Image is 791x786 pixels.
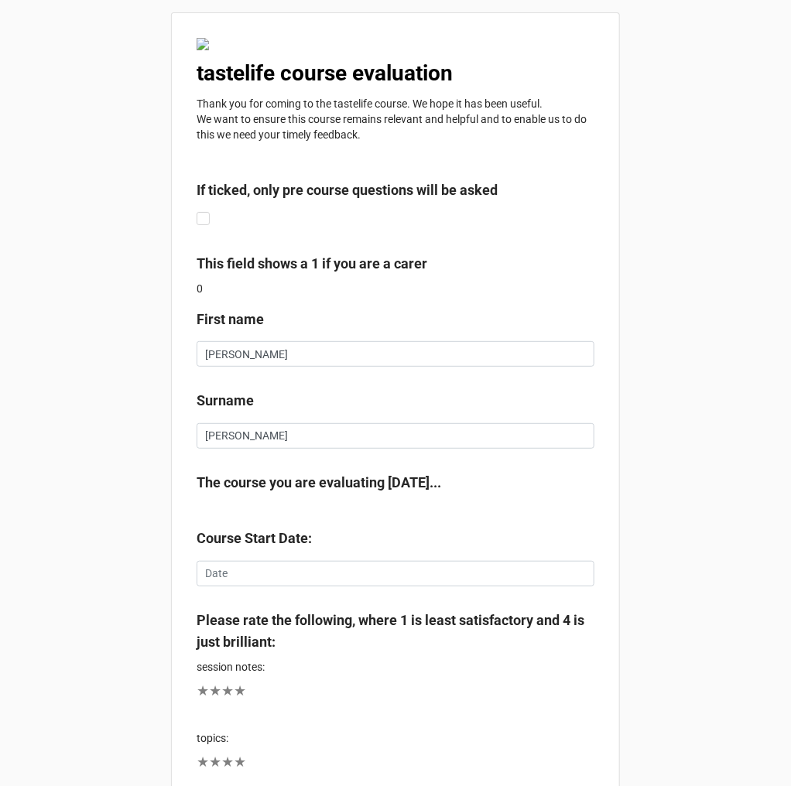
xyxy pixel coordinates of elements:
[209,751,221,773] span: ★
[221,751,234,773] span: ★
[197,561,594,587] input: Date
[197,680,246,702] div: add rating by typing an integer from 0 to 5 or pressing arrow keys
[197,281,594,296] p: 0
[197,610,594,654] label: Please rate the following, where 1 is least satisfactory and 4 is just brilliant:
[197,472,441,494] label: The course you are evaluating [DATE]...
[197,96,594,142] p: Thank you for coming to the tastelife course. We hope it has been useful. We want to ensure this ...
[197,680,209,702] span: ★
[234,751,246,773] span: ★
[197,390,254,412] label: Surname
[234,680,246,702] span: ★
[197,659,594,675] p: session notes:
[221,680,234,702] span: ★
[197,751,246,773] div: add rating by typing an integer from 0 to 5 or pressing arrow keys
[197,60,453,86] b: tastelife course evaluation
[197,38,351,50] img: tastelife.png
[197,751,209,773] span: ★
[197,528,312,549] label: Course Start Date:
[197,255,427,272] b: This field shows a 1 if you are a carer
[197,179,498,201] label: If ticked, only pre course questions will be asked
[197,730,594,746] p: topics:
[209,680,221,702] span: ★
[197,309,264,330] label: First name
